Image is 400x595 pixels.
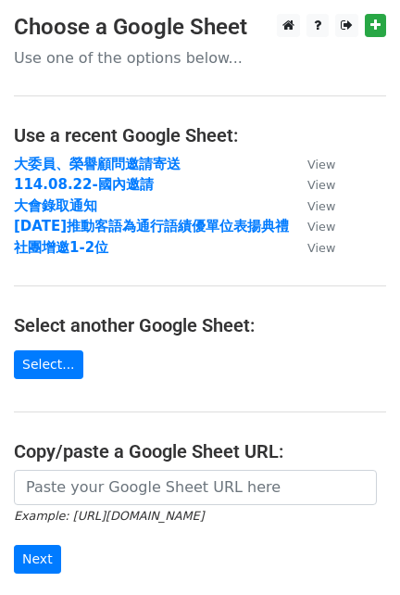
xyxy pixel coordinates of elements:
[289,218,335,234] a: View
[289,239,335,256] a: View
[14,350,83,379] a: Select...
[14,48,386,68] p: Use one of the options below...
[307,199,335,213] small: View
[14,197,97,214] a: 大會錄取通知
[14,176,154,193] a: 114.08.22-國內邀請
[289,197,335,214] a: View
[289,176,335,193] a: View
[14,239,108,256] a: 社團增邀1-2位
[14,218,289,234] a: [DATE]推動客語為通行語績優單位表揚典禮
[307,178,335,192] small: View
[14,509,204,523] small: Example: [URL][DOMAIN_NAME]
[14,470,377,505] input: Paste your Google Sheet URL here
[307,220,335,234] small: View
[14,314,386,336] h4: Select another Google Sheet:
[14,440,386,462] h4: Copy/paste a Google Sheet URL:
[307,241,335,255] small: View
[307,158,335,171] small: View
[289,156,335,172] a: View
[14,14,386,41] h3: Choose a Google Sheet
[14,545,61,574] input: Next
[14,156,181,172] a: 大委員、榮譽顧問邀請寄送
[14,124,386,146] h4: Use a recent Google Sheet:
